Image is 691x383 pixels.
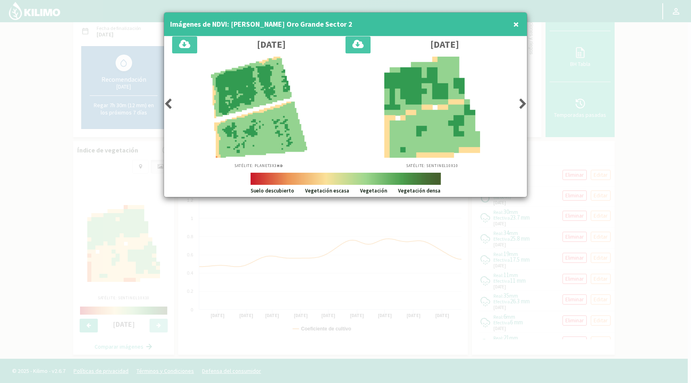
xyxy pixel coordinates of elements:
p: Satélite: Sentinel [406,163,458,169]
b: HD [277,163,283,168]
span: × [513,17,519,31]
h3: [DATE] [430,39,459,50]
h4: Imágenes de NDVI: [PERSON_NAME] Oro Grande Sector 2 [170,19,352,30]
span: 3X3 [270,163,283,168]
p: Satélite: Planet [234,163,283,169]
h3: [DATE] [257,39,286,50]
p: Vegetación densa [398,187,440,195]
button: Close [511,16,521,32]
p: Suelo descubierto [251,187,294,195]
p: Vegetación [360,187,387,195]
p: Vegetación escasa [305,187,349,195]
span: 10X10 [446,163,458,168]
